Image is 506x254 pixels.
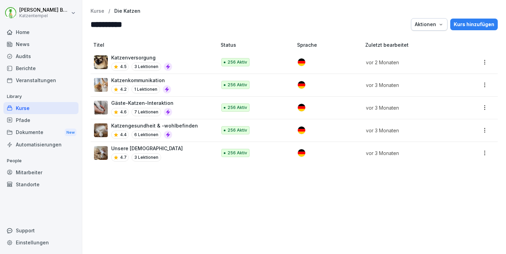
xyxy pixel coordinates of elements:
[366,150,455,157] p: vor 3 Monaten
[131,131,161,139] p: 6 Lektionen
[3,91,78,102] p: Library
[3,236,78,249] a: Einstellungen
[131,108,161,116] p: 7 Lektionen
[411,18,447,31] button: Aktionen
[450,19,498,30] button: Kurs hinzufügen
[366,104,455,111] p: vor 3 Monaten
[131,63,161,71] p: 3 Lektionen
[298,81,305,89] img: de.svg
[3,26,78,38] a: Home
[19,13,70,18] p: Katzentempel
[3,114,78,126] a: Pfade
[111,99,173,107] p: Gäste-Katzen-Interaktion
[365,41,464,48] p: Zuletzt bearbeitet
[3,166,78,178] a: Mitarbeiter
[93,41,218,48] p: Titel
[366,59,455,66] p: vor 2 Monaten
[94,146,108,160] img: y3z6ijle3m8bd306u2bj53xg.png
[94,123,108,137] img: rxjswh0vui7qq7b39tbuj2fl.png
[3,102,78,114] a: Kurse
[228,104,247,111] p: 256 Aktiv
[19,7,70,13] p: [PERSON_NAME] Benedix
[111,77,171,84] p: Katzenkommunikation
[120,86,127,92] p: 4.2
[228,127,247,133] p: 256 Aktiv
[228,59,247,65] p: 256 Aktiv
[297,41,362,48] p: Sprache
[111,145,183,152] p: Unsere [DEMOGRAPHIC_DATA]
[298,58,305,66] img: de.svg
[120,109,127,115] p: 4.6
[454,21,494,28] div: Kurs hinzufügen
[366,81,455,89] p: vor 3 Monaten
[3,126,78,139] div: Dokumente
[3,38,78,50] a: News
[3,50,78,62] a: Audits
[366,127,455,134] p: vor 3 Monaten
[120,132,127,138] p: 4.4
[120,64,127,70] p: 4.5
[3,224,78,236] div: Support
[114,8,140,14] a: Die Katzen
[3,62,78,74] a: Berichte
[111,54,172,61] p: Katzenversorgung
[3,74,78,86] a: Veranstaltungen
[131,85,160,93] p: 1 Lektionen
[298,126,305,134] img: de.svg
[298,149,305,157] img: de.svg
[131,153,161,162] p: 3 Lektionen
[3,178,78,190] a: Standorte
[94,78,108,92] img: slr3n71ht72n64tortf4spcx.png
[221,41,295,48] p: Status
[3,126,78,139] a: DokumenteNew
[91,8,104,14] a: Kurse
[94,101,108,114] img: l0atb699uij68h2c0ddnh1rz.png
[298,104,305,111] img: de.svg
[3,155,78,166] p: People
[3,139,78,151] a: Automatisierungen
[120,154,127,161] p: 4.7
[228,150,247,156] p: 256 Aktiv
[111,122,198,129] p: Katzengesundheit & -wohlbefinden
[108,8,110,14] p: /
[65,129,76,136] div: New
[94,55,108,69] img: xm6kh0ygkno3b9579tdjalrr.png
[415,21,444,28] div: Aktionen
[228,82,247,88] p: 256 Aktiv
